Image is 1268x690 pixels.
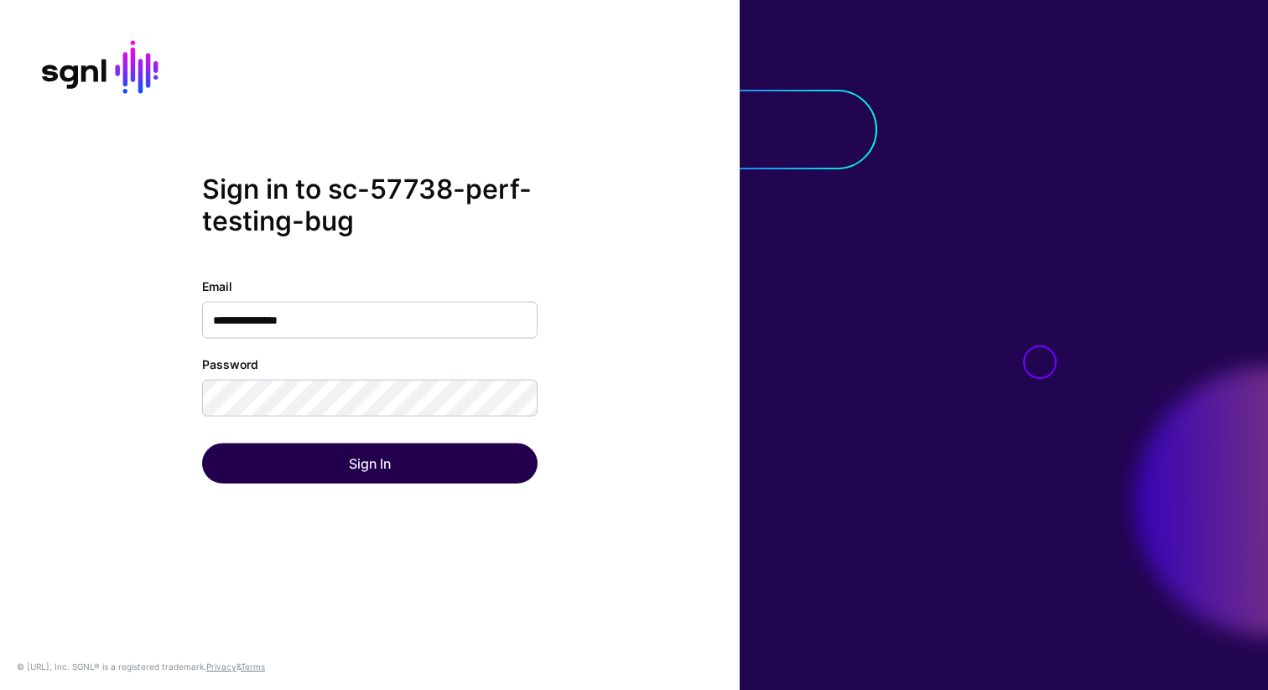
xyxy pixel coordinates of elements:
h2: Sign in to sc-57738-perf-testing-bug [202,173,538,237]
label: Email [202,278,232,295]
label: Password [202,355,258,373]
div: © [URL], Inc. SGNL® is a registered trademark. & [17,660,265,673]
a: Privacy [206,661,236,672]
a: Terms [241,661,265,672]
button: Sign In [202,444,538,484]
